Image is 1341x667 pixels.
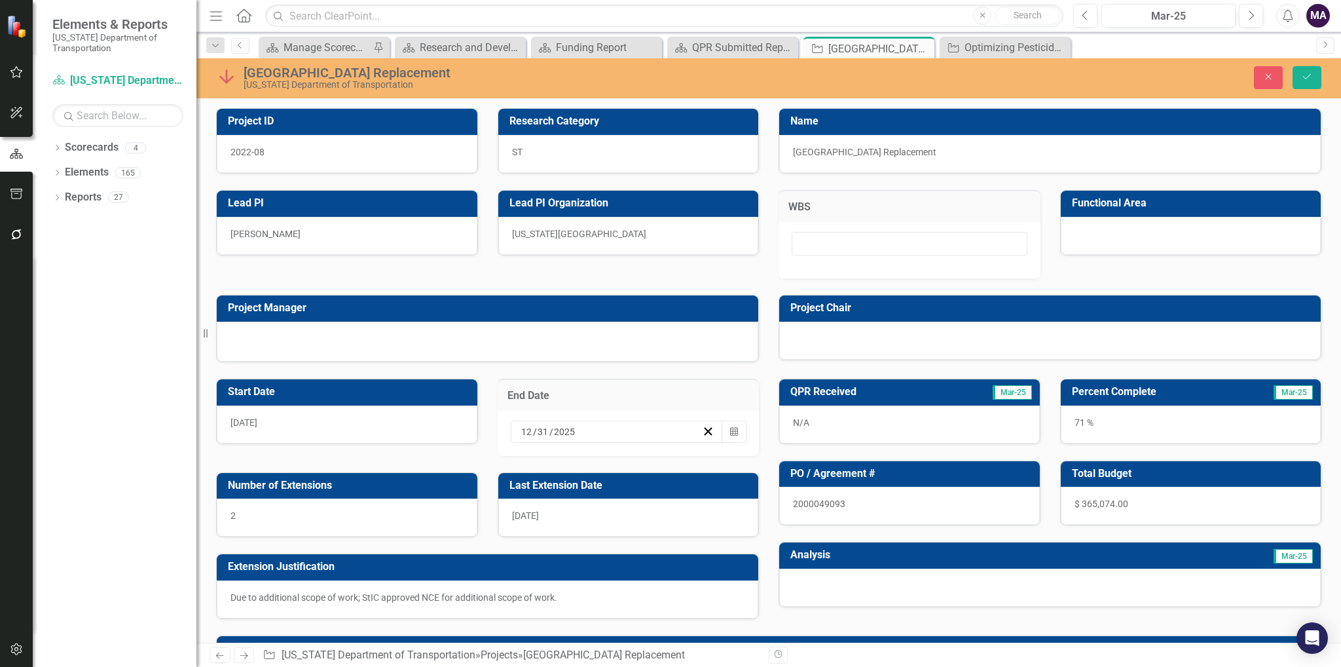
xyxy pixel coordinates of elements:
input: Search Below... [52,104,183,127]
h3: Research Category [509,115,752,127]
span: Mar-25 [1274,385,1313,400]
a: [US_STATE] Department of Transportation [52,73,183,88]
div: N/A [779,406,1040,444]
span: [US_STATE][GEOGRAPHIC_DATA] [512,229,646,239]
a: Funding Report [534,39,659,56]
h3: WBS [788,201,1031,213]
div: 71 % [1061,406,1321,444]
div: [GEOGRAPHIC_DATA] Replacement [244,66,838,80]
a: Reports [65,190,101,205]
span: 2022-08 [230,147,265,157]
h3: Analysis [790,549,1050,561]
span: / [549,426,553,438]
span: [DATE] [512,510,539,521]
a: Scorecards [65,140,119,155]
h3: Lead PI Organization [509,197,752,209]
h3: Lead PI [228,197,471,209]
span: Mar-25 [993,385,1032,400]
a: QPR Submitted Report [670,39,795,56]
h3: Project Manager [228,302,752,314]
div: » » [263,648,759,663]
div: Open Intercom Messenger [1296,622,1328,654]
span: Elements & Reports [52,16,183,32]
div: 4 [125,142,146,153]
span: [DATE] [230,417,257,428]
img: ClearPoint Strategy [7,15,29,38]
img: Below Plan [216,66,237,87]
span: Due to additional scope of work; StIC approved NCE for additional scope of work. [230,592,557,603]
span: ST [512,147,523,157]
h3: QPR Received [790,386,941,398]
div: 165 [115,167,141,178]
div: Manage Scorecards [284,39,370,56]
span: 2000049093 [793,499,845,509]
button: MA [1306,4,1330,28]
a: Optimizing Pesticide Applications Along [US_STATE] [943,39,1067,56]
span: $ 365,074.00 [1075,499,1128,509]
h3: Percent Complete [1072,386,1236,398]
h3: PO / Agreement # [790,468,1033,480]
a: Manage Scorecards [262,39,370,56]
h3: Last Extension Date [509,480,752,491]
h3: Project Chair [790,302,1314,314]
div: [GEOGRAPHIC_DATA] Replacement [828,41,931,57]
span: [PERSON_NAME] [230,229,301,239]
div: Optimizing Pesticide Applications Along [US_STATE] [964,39,1067,56]
h3: End Date [507,390,750,402]
div: Funding Report [556,39,659,56]
h3: Name [790,115,1314,127]
h3: Project ID [228,115,471,127]
h3: Start Date [228,386,471,398]
div: Mar-25 [1106,9,1231,24]
span: / [533,426,537,438]
a: [US_STATE] Department of Transportation [282,649,475,661]
span: Search [1014,10,1042,20]
div: 27 [108,192,129,203]
small: [US_STATE] Department of Transportation [52,32,183,54]
span: Mar-25 [1274,549,1313,563]
div: [US_STATE] Department of Transportation [244,80,838,90]
a: Research and Development Projects [398,39,523,56]
span: [GEOGRAPHIC_DATA] Replacement [793,145,1307,159]
h3: Functional Area [1072,197,1315,209]
div: Research and Development Projects [420,39,523,56]
h3: Measure Data [228,643,820,655]
div: [GEOGRAPHIC_DATA] Replacement [523,649,685,661]
div: QPR Submitted Report [692,39,795,56]
h3: Extension Justification [228,561,752,573]
a: Projects [481,649,518,661]
a: Elements [65,165,109,180]
button: Mar-25 [1101,4,1236,28]
span: 2 [230,510,236,521]
h3: Total Budget [1072,468,1315,480]
button: Search [995,7,1060,25]
h3: Number of Extensions [228,480,471,491]
input: Search ClearPoint... [265,5,1063,28]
